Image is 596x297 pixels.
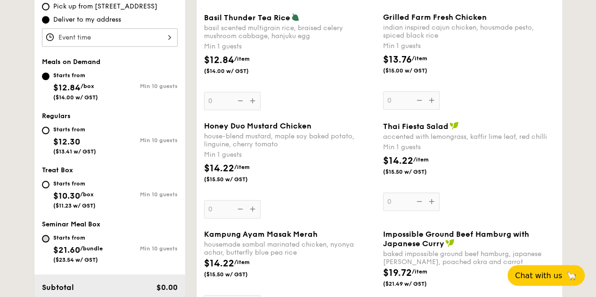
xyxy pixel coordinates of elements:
div: Starts from [53,234,103,241]
span: /item [234,259,250,265]
input: Starts from$12.30($13.41 w/ GST)Min 10 guests [42,127,49,134]
img: icon-vegan.f8ff3823.svg [449,121,459,130]
span: $14.22 [204,163,234,174]
span: /item [413,156,429,163]
span: /box [80,191,94,198]
input: Pick up from [STREET_ADDRESS] [42,3,49,10]
span: /item [412,55,427,62]
span: /item [234,164,250,170]
span: Impossible Ground Beef Hamburg with Japanese Curry [383,230,529,248]
span: ($15.50 w/ GST) [204,271,268,278]
img: icon-vegan.f8ff3823.svg [445,239,455,247]
span: $12.84 [53,82,81,93]
div: Starts from [53,180,96,187]
span: Treat Box [42,166,73,174]
span: ($13.41 w/ GST) [53,148,96,155]
span: ($23.54 w/ GST) [53,257,98,263]
span: Subtotal [42,283,74,292]
span: Basil Thunder Tea Rice [204,13,290,22]
span: ($14.00 w/ GST) [53,94,98,101]
input: Deliver to my address [42,16,49,24]
span: $14.22 [204,258,234,269]
span: Pick up from [STREET_ADDRESS] [53,2,157,11]
span: Kampung Ayam Masak Merah [204,230,318,239]
input: Event time [42,28,178,47]
button: Chat with us🦙 [507,265,585,286]
span: $19.72 [383,267,412,279]
div: accented with lemongrass, kaffir lime leaf, red chilli [383,133,555,141]
div: basil scented multigrain rice, braised celery mushroom cabbage, hanjuku egg [204,24,376,40]
span: /bundle [80,245,103,252]
span: 🦙 [566,270,577,281]
span: ($21.49 w/ GST) [383,280,447,288]
span: $12.30 [53,136,80,147]
span: ($14.00 w/ GST) [204,67,268,75]
div: Min 10 guests [110,245,178,252]
span: Thai Fiesta Salad [383,122,449,131]
input: Starts from$10.30/box($11.23 w/ GST)Min 10 guests [42,181,49,188]
span: ($11.23 w/ GST) [53,202,96,209]
div: indian inspired cajun chicken, housmade pesto, spiced black rice [383,24,555,40]
div: Min 10 guests [110,137,178,144]
span: $10.30 [53,191,80,201]
span: Deliver to my address [53,15,121,24]
span: Regulars [42,112,71,120]
span: /box [81,83,94,89]
span: Honey Duo Mustard Chicken [204,121,311,130]
span: $13.76 [383,54,412,65]
span: $21.60 [53,245,80,255]
span: $14.22 [383,155,413,167]
div: Min 10 guests [110,83,178,89]
div: Starts from [53,126,96,133]
input: Starts from$21.60/bundle($23.54 w/ GST)Min 10 guests [42,235,49,242]
div: Starts from [53,72,98,79]
span: Chat with us [515,271,562,280]
span: $0.00 [156,283,177,292]
div: house-blend mustard, maple soy baked potato, linguine, cherry tomato [204,132,376,148]
span: $12.84 [204,55,234,66]
span: /item [412,268,427,275]
div: Min 10 guests [110,191,178,198]
span: Seminar Meal Box [42,220,100,228]
img: icon-vegetarian.fe4039eb.svg [291,13,300,21]
span: ($15.50 w/ GST) [383,168,447,176]
div: Min 1 guests [204,42,376,51]
div: housemade sambal marinated chicken, nyonya achar, butterfly blue pea rice [204,241,376,257]
span: Grilled Farm Fresh Chicken [383,13,487,22]
span: Meals on Demand [42,58,100,66]
div: Min 1 guests [383,41,555,51]
div: baked impossible ground beef hamburg, japanese [PERSON_NAME], poached okra and carrot [383,250,555,266]
div: Min 1 guests [383,143,555,152]
span: /item [234,56,250,62]
span: ($15.00 w/ GST) [383,67,447,74]
div: Min 1 guests [204,150,376,160]
input: Starts from$12.84/box($14.00 w/ GST)Min 10 guests [42,72,49,80]
span: ($15.50 w/ GST) [204,176,268,183]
